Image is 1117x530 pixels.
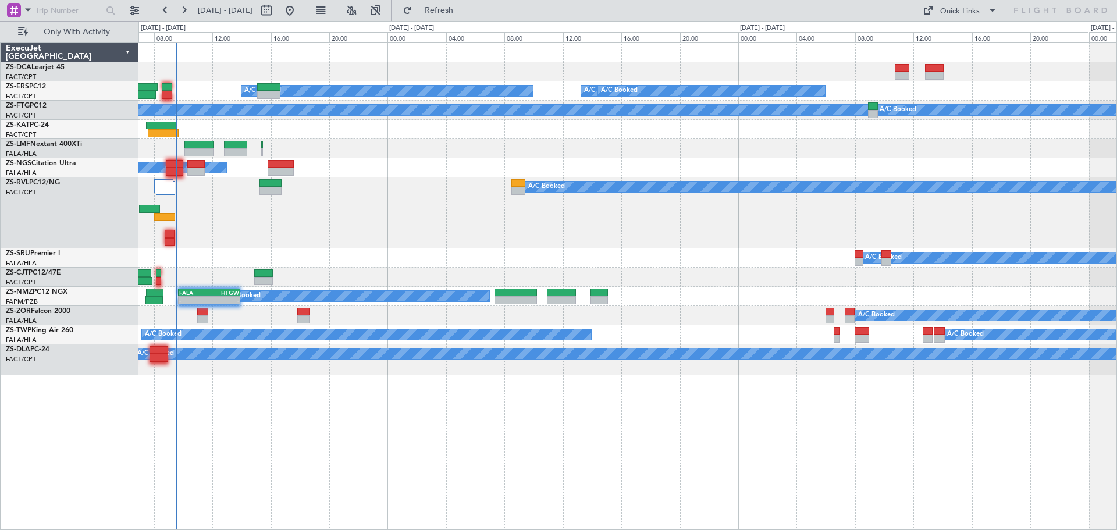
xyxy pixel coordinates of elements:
div: A/C Booked [947,326,984,343]
span: ZS-ZOR [6,308,31,315]
span: ZS-LMF [6,141,30,148]
a: FACT/CPT [6,130,36,139]
div: Quick Links [940,6,980,17]
a: ZS-FTGPC12 [6,102,47,109]
div: [DATE] - [DATE] [389,23,434,33]
div: 20:00 [329,32,387,42]
a: ZS-LMFNextant 400XTi [6,141,82,148]
div: [DATE] - [DATE] [740,23,785,33]
span: ZS-NMZ [6,289,33,296]
div: 12:00 [212,32,271,42]
div: A/C Booked [601,82,638,99]
span: ZS-ERS [6,83,29,90]
div: 08:00 [855,32,913,42]
div: [DATE] - [DATE] [141,23,186,33]
a: FALA/HLA [6,336,37,344]
div: A/C Booked [584,82,621,99]
a: FACT/CPT [6,111,36,120]
div: - [209,297,239,304]
a: FAPM/PZB [6,297,38,306]
div: 20:00 [1030,32,1088,42]
div: 00:00 [387,32,446,42]
a: ZS-DLAPC-24 [6,346,49,353]
span: ZS-TWP [6,327,31,334]
div: A/C Booked [224,287,261,305]
a: FALA/HLA [6,169,37,177]
div: 04:00 [796,32,855,42]
span: ZS-RVL [6,179,29,186]
a: FACT/CPT [6,188,36,197]
div: - [179,297,209,304]
a: ZS-SRUPremier I [6,250,60,257]
span: ZS-SRU [6,250,30,257]
button: Refresh [397,1,467,20]
div: 12:00 [913,32,972,42]
a: ZS-CJTPC12/47E [6,269,61,276]
span: Refresh [415,6,464,15]
div: 16:00 [271,32,329,42]
a: FALA/HLA [6,259,37,268]
div: 08:00 [154,32,212,42]
a: ZS-KATPC-24 [6,122,49,129]
span: [DATE] - [DATE] [198,5,252,16]
a: ZS-ERSPC12 [6,83,46,90]
div: 00:00 [738,32,796,42]
a: FACT/CPT [6,92,36,101]
div: 16:00 [972,32,1030,42]
a: FALA/HLA [6,150,37,158]
input: Trip Number [35,2,102,19]
span: ZS-DCA [6,64,31,71]
div: 20:00 [680,32,738,42]
span: ZS-FTG [6,102,30,109]
a: ZS-DCALearjet 45 [6,64,65,71]
a: FACT/CPT [6,73,36,81]
div: A/C Booked [145,326,182,343]
div: A/C Booked [858,307,895,324]
button: Quick Links [917,1,1003,20]
div: A/C Booked [244,82,281,99]
div: A/C Booked [865,249,902,266]
span: Only With Activity [30,28,123,36]
a: ZS-NMZPC12 NGX [6,289,67,296]
a: ZS-ZORFalcon 2000 [6,308,70,315]
a: FALA/HLA [6,316,37,325]
div: FALA [179,289,209,296]
span: ZS-NGS [6,160,31,167]
span: ZS-CJT [6,269,29,276]
div: 12:00 [563,32,621,42]
a: FACT/CPT [6,278,36,287]
div: HTGW [209,289,239,296]
span: ZS-DLA [6,346,30,353]
div: 08:00 [504,32,563,42]
div: 04:00 [446,32,504,42]
a: ZS-RVLPC12/NG [6,179,60,186]
button: Only With Activity [13,23,126,41]
span: ZS-KAT [6,122,30,129]
a: ZS-NGSCitation Ultra [6,160,76,167]
a: FACT/CPT [6,355,36,364]
div: A/C Booked [528,178,565,195]
div: 16:00 [621,32,680,42]
a: ZS-TWPKing Air 260 [6,327,73,334]
div: A/C Booked [880,101,916,119]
